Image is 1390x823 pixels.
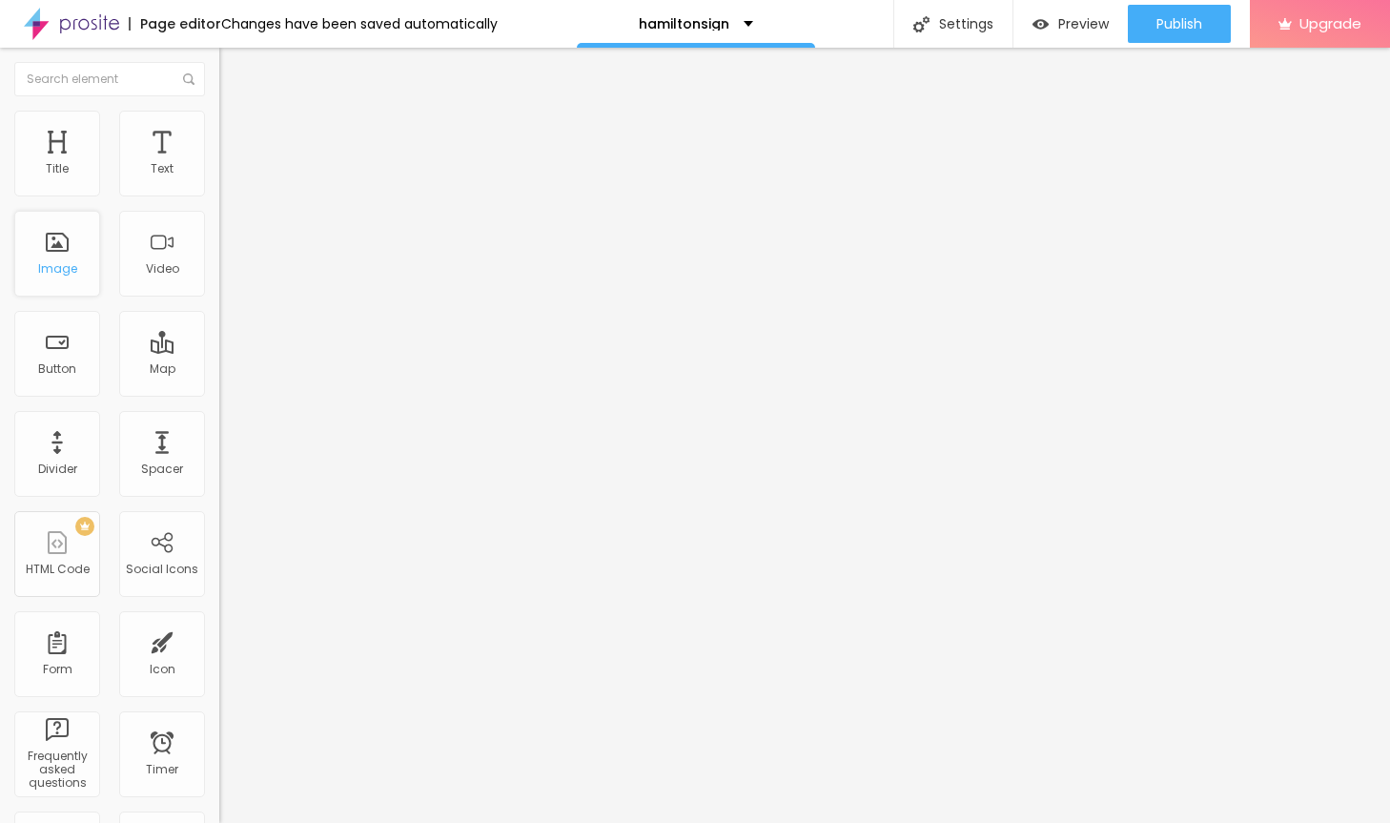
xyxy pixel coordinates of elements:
[146,763,178,776] div: Timer
[221,17,498,31] div: Changes have been saved automatically
[1013,5,1128,43] button: Preview
[1128,5,1231,43] button: Publish
[126,563,198,576] div: Social Icons
[183,73,194,85] img: Icone
[129,17,221,31] div: Page editor
[1156,16,1202,31] span: Publish
[26,563,90,576] div: HTML Code
[46,162,69,175] div: Title
[639,17,729,31] p: hamiltonsign
[141,463,183,476] div: Spacer
[19,750,94,791] div: Frequently asked questions
[38,463,77,476] div: Divider
[1058,16,1109,31] span: Preview
[150,663,175,676] div: Icon
[1299,15,1361,31] span: Upgrade
[38,362,76,376] div: Button
[913,16,930,32] img: Icone
[150,362,175,376] div: Map
[1032,16,1049,32] img: view-1.svg
[146,262,179,276] div: Video
[43,663,72,676] div: Form
[38,262,77,276] div: Image
[14,62,205,96] input: Search element
[151,162,174,175] div: Text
